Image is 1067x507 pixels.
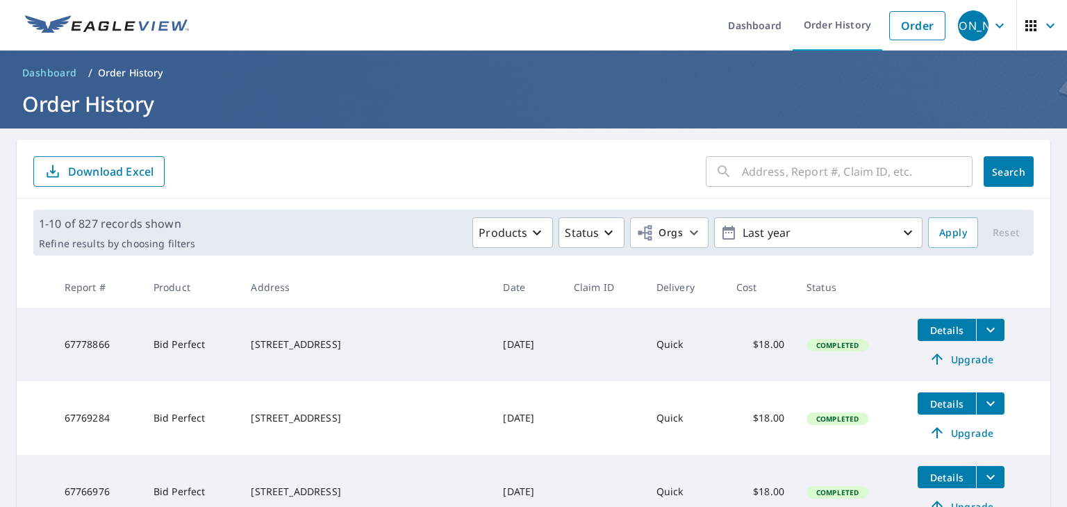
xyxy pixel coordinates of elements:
[142,308,240,381] td: Bid Perfect
[251,485,481,499] div: [STREET_ADDRESS]
[142,267,240,308] th: Product
[22,66,77,80] span: Dashboard
[958,10,989,41] div: [PERSON_NAME]
[714,217,923,248] button: Last year
[742,152,973,191] input: Address, Report #, Claim ID, etc.
[559,217,625,248] button: Status
[565,224,599,241] p: Status
[251,411,481,425] div: [STREET_ADDRESS]
[17,62,83,84] a: Dashboard
[725,381,795,455] td: $18.00
[39,215,195,232] p: 1-10 of 827 records shown
[492,381,562,455] td: [DATE]
[251,338,481,351] div: [STREET_ADDRESS]
[808,340,867,350] span: Completed
[645,381,725,455] td: Quick
[53,381,142,455] td: 67769284
[645,308,725,381] td: Quick
[98,66,163,80] p: Order History
[492,267,562,308] th: Date
[33,156,165,187] button: Download Excel
[563,267,645,308] th: Claim ID
[889,11,945,40] a: Order
[926,471,968,484] span: Details
[17,90,1050,118] h1: Order History
[645,267,725,308] th: Delivery
[25,15,189,36] img: EV Logo
[479,224,527,241] p: Products
[918,319,976,341] button: detailsBtn-67778866
[725,308,795,381] td: $18.00
[926,424,996,441] span: Upgrade
[918,466,976,488] button: detailsBtn-67766976
[472,217,553,248] button: Products
[926,351,996,367] span: Upgrade
[17,62,1050,84] nav: breadcrumb
[926,397,968,410] span: Details
[737,221,900,245] p: Last year
[725,267,795,308] th: Cost
[976,392,1004,415] button: filesDropdownBtn-67769284
[918,422,1004,444] a: Upgrade
[984,156,1034,187] button: Search
[918,348,1004,370] a: Upgrade
[240,267,492,308] th: Address
[53,308,142,381] td: 67778866
[68,164,154,179] p: Download Excel
[39,238,195,250] p: Refine results by choosing filters
[53,267,142,308] th: Report #
[976,466,1004,488] button: filesDropdownBtn-67766976
[995,165,1023,178] span: Search
[636,224,683,242] span: Orgs
[630,217,709,248] button: Orgs
[795,267,907,308] th: Status
[492,308,562,381] td: [DATE]
[142,381,240,455] td: Bid Perfect
[88,65,92,81] li: /
[808,488,867,497] span: Completed
[808,414,867,424] span: Completed
[939,224,967,242] span: Apply
[928,217,978,248] button: Apply
[918,392,976,415] button: detailsBtn-67769284
[926,324,968,337] span: Details
[976,319,1004,341] button: filesDropdownBtn-67778866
